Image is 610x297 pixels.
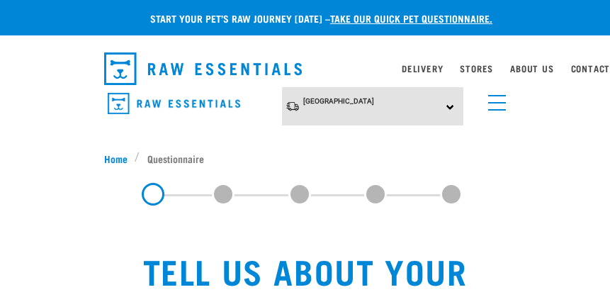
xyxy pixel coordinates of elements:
a: menu [481,86,507,112]
a: take our quick pet questionnaire. [330,16,492,21]
span: [GEOGRAPHIC_DATA] [303,97,374,105]
a: Delivery [402,66,443,71]
img: Raw Essentials Logo [108,93,240,115]
span: Home [104,151,128,166]
img: Raw Essentials Logo [104,52,303,85]
a: Home [104,151,135,166]
nav: dropdown navigation [93,47,518,91]
nav: breadcrumbs [104,151,507,166]
a: About Us [510,66,553,71]
a: Stores [460,66,493,71]
img: van-moving.png [286,101,300,112]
